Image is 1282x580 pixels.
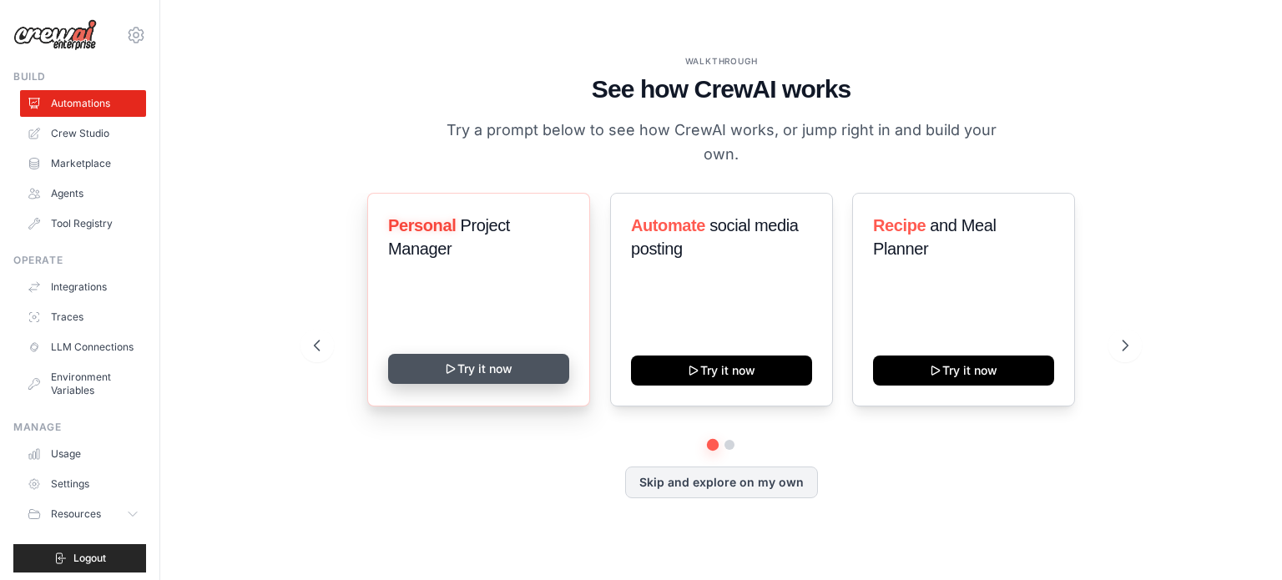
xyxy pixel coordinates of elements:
a: Tool Registry [20,210,146,237]
div: WALKTHROUGH [314,55,1128,68]
a: Marketplace [20,150,146,177]
button: Resources [20,501,146,527]
h1: See how CrewAI works [314,74,1128,104]
span: Recipe [873,216,926,235]
a: Agents [20,180,146,207]
button: Try it now [388,354,569,384]
button: Try it now [873,356,1054,386]
span: Automate [631,216,705,235]
button: Logout [13,544,146,572]
button: Try it now [631,356,812,386]
a: Crew Studio [20,120,146,147]
a: Automations [20,90,146,117]
a: Integrations [20,274,146,300]
a: Environment Variables [20,364,146,404]
div: Build [13,70,146,83]
p: Try a prompt below to see how CrewAI works, or jump right in and build your own. [441,118,1002,167]
span: Resources [51,507,101,521]
span: Project Manager [388,216,510,258]
a: Settings [20,471,146,497]
a: Usage [20,441,146,467]
span: Personal [388,216,456,235]
a: Traces [20,304,146,330]
div: Operate [13,254,146,267]
span: social media posting [631,216,799,258]
a: LLM Connections [20,334,146,361]
span: Logout [73,552,106,565]
img: Logo [13,19,97,51]
button: Skip and explore on my own [625,467,818,498]
div: Manage [13,421,146,434]
span: and Meal Planner [873,216,996,258]
iframe: Chat Widget [1199,500,1282,580]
